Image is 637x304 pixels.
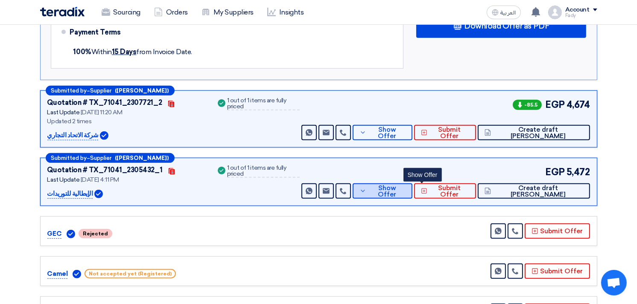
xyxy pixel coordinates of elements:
img: Verified Account [67,230,75,238]
span: Show Offer [368,127,406,139]
img: Teradix logo [40,7,85,17]
u: 15 Days [112,48,137,56]
button: Create draft [PERSON_NAME] [478,125,590,140]
b: ([PERSON_NAME]) [115,155,169,161]
div: Payment Terms [70,22,390,43]
div: Fady [565,13,597,18]
div: Show Offer [403,168,442,182]
button: Submit Offer [525,223,590,239]
p: شركة الاتحاد التجاري [47,130,99,141]
span: -85.5 [513,100,542,110]
button: Submit Offer [414,183,476,199]
div: Quotation # TX_71041_2305432_1 [47,165,163,175]
span: Supplier [91,155,112,161]
span: [DATE] 4:11 PM [81,176,119,183]
a: Sourcing [95,3,147,22]
span: Show Offer [368,185,406,198]
span: العربية [500,10,516,16]
span: Rejected [79,229,112,238]
button: Create draft [PERSON_NAME] [478,183,590,199]
button: Submit Offer [525,263,590,279]
div: Account [565,6,590,14]
p: GEC [47,229,62,239]
div: 1 out of 1 items are fully priced [227,98,300,110]
span: Create draft [PERSON_NAME] [493,127,583,139]
div: Updated 2 times [47,117,206,126]
span: Submitted by [51,88,87,93]
img: Verified Account [94,190,103,198]
span: Download Offer as PDF [464,22,549,30]
p: الإيطالية للتوريدات [47,189,93,199]
a: Open chat [601,270,627,295]
img: Verified Account [100,131,108,140]
button: Submit Offer [414,125,476,140]
img: Verified Account [73,270,81,278]
button: Show Offer [353,125,412,140]
div: – [46,153,175,163]
span: EGP [545,98,565,112]
span: Submitted by [51,155,87,161]
span: [DATE] 11:20 AM [81,109,123,116]
button: العربية [487,6,521,19]
span: Last Update [47,109,80,116]
span: 4,674 [567,98,590,112]
a: My Suppliers [195,3,260,22]
span: Create draft [PERSON_NAME] [493,185,583,198]
span: Submit Offer [430,127,469,139]
a: Orders [147,3,195,22]
a: Insights [260,3,310,22]
span: Within from Invoice Date. [73,48,192,56]
p: Camel [47,269,68,279]
span: Submit Offer [430,185,469,198]
span: EGP [545,165,565,179]
span: 5,472 [567,165,590,179]
div: – [46,86,175,96]
img: profile_test.png [548,6,562,19]
button: Show Offer [353,183,412,199]
strong: 100% [73,48,91,56]
div: Quotation # TX_71041_2307721_2 [47,98,162,108]
div: 1 out of 1 items are fully priced [227,165,300,178]
span: Not accepted yet (Registered) [85,269,176,278]
span: Last Update [47,176,80,183]
span: Supplier [91,88,112,93]
b: ([PERSON_NAME]) [115,88,169,93]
